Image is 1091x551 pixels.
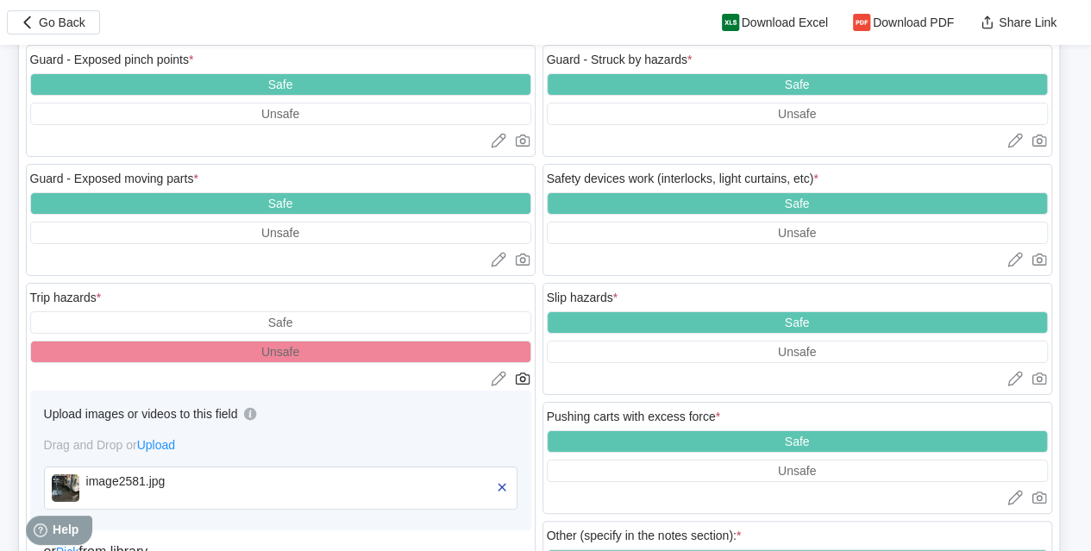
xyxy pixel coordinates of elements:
[261,345,299,359] div: Unsafe
[547,529,742,542] div: Other (specify in the notes section):
[785,316,810,329] div: Safe
[547,53,693,66] div: Guard - Struck by hazards
[968,10,1070,34] button: Share Link
[785,197,810,210] div: Safe
[711,10,842,34] button: Download Excel
[268,197,293,210] div: Safe
[30,172,198,185] div: Guard - Exposed moving parts
[778,464,816,478] div: Unsafe
[785,78,810,91] div: Safe
[268,78,293,91] div: Safe
[137,438,175,452] span: Upload
[547,172,818,185] div: Safety devices work (interlocks, light curtains, etc)
[44,438,176,452] span: Drag and Drop or
[547,291,618,304] div: Slip hazards
[999,16,1057,28] span: Share Link
[86,474,285,488] div: image2581.jpg
[785,435,810,448] div: Safe
[52,474,79,502] img: image2581.jpg
[742,16,828,28] span: Download Excel
[261,107,299,121] div: Unsafe
[778,345,816,359] div: Unsafe
[30,291,102,304] div: Trip hazards
[44,407,238,421] div: Upload images or videos to this field
[261,226,299,240] div: Unsafe
[7,10,100,34] button: Go Back
[39,16,85,28] span: Go Back
[547,410,721,423] div: Pushing carts with excess force
[30,53,194,66] div: Guard - Exposed pinch points
[778,107,816,121] div: Unsafe
[778,226,816,240] div: Unsafe
[842,10,968,34] button: Download PDF
[873,16,954,28] span: Download PDF
[268,316,293,329] div: Safe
